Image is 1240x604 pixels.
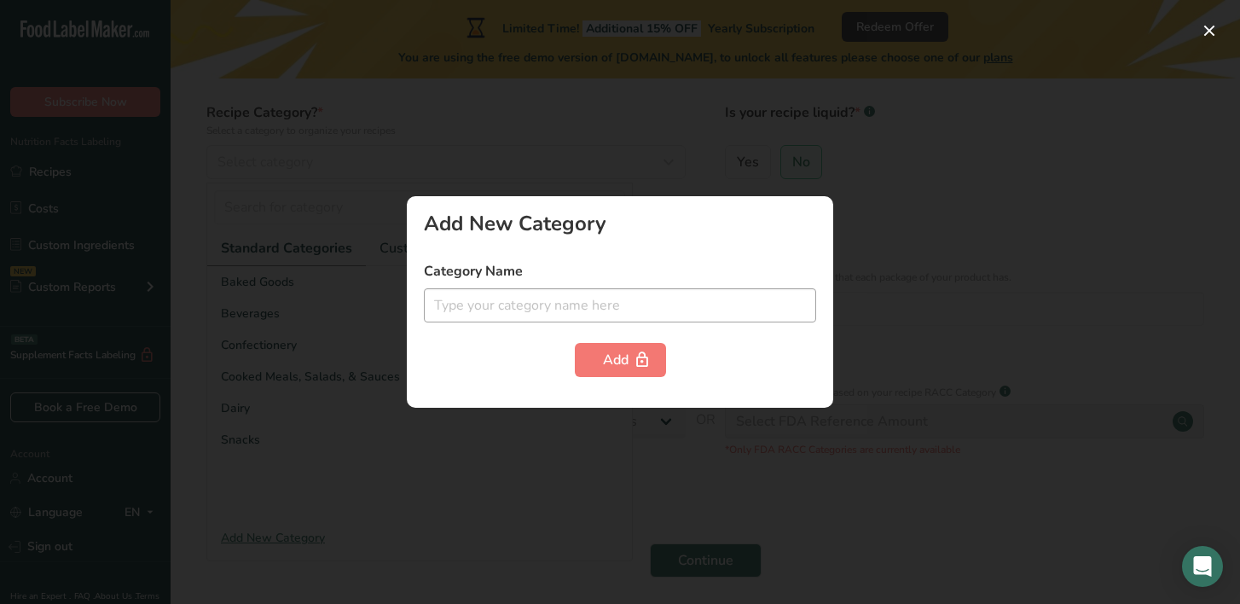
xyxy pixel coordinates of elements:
[424,213,816,234] div: Add New Category
[424,261,816,282] label: Category Name
[603,350,638,370] div: Add
[424,288,816,322] input: Type your category name here
[575,343,666,377] button: Add
[1182,546,1223,587] div: Open Intercom Messenger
